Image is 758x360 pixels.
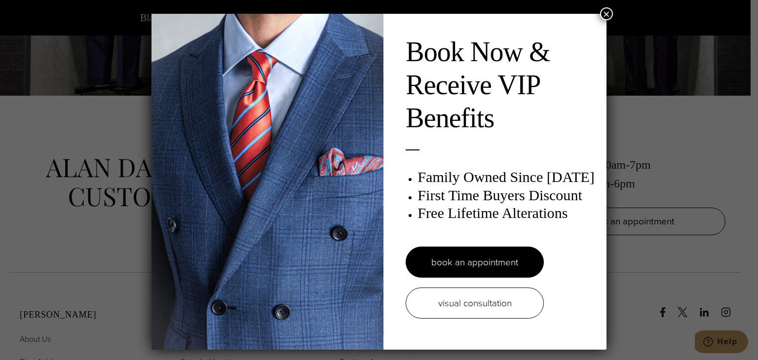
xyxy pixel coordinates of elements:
button: Close [600,7,613,20]
h3: Family Owned Since [DATE] [417,168,596,186]
h3: Free Lifetime Alterations [417,204,596,222]
a: book an appointment [406,247,544,278]
a: visual consultation [406,288,544,319]
h2: Book Now & Receive VIP Benefits [406,36,596,135]
h3: First Time Buyers Discount [417,186,596,204]
span: Help [22,7,42,16]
